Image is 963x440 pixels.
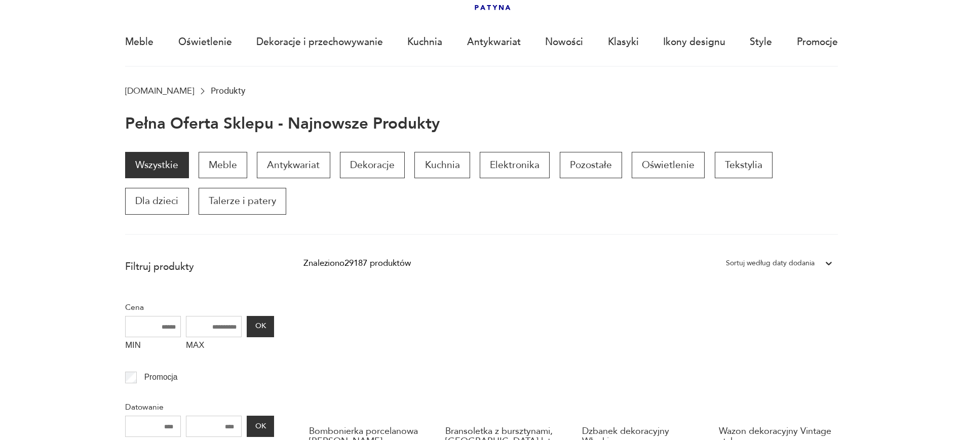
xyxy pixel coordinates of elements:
[715,152,773,178] a: Tekstylia
[125,301,274,314] p: Cena
[480,152,550,178] a: Elektronika
[144,371,178,384] p: Promocja
[211,86,245,96] p: Produkty
[726,257,815,270] div: Sortuj według daty dodania
[303,257,411,270] div: Znaleziono 29187 produktów
[257,152,330,178] a: Antykwariat
[340,152,405,178] a: Dekoracje
[608,19,639,65] a: Klasyki
[663,19,725,65] a: Ikony designu
[247,316,274,337] button: OK
[125,337,181,356] label: MIN
[125,152,188,178] a: Wszystkie
[750,19,772,65] a: Style
[125,86,194,96] a: [DOMAIN_NAME]
[797,19,838,65] a: Promocje
[256,19,383,65] a: Dekoracje i przechowywanie
[125,401,274,414] p: Datowanie
[199,152,247,178] a: Meble
[178,19,232,65] a: Oświetlenie
[125,19,153,65] a: Meble
[467,19,521,65] a: Antykwariat
[125,260,274,273] p: Filtruj produkty
[125,115,440,133] h1: Pełna oferta sklepu - najnowsze produkty
[247,416,274,437] button: OK
[186,337,242,356] label: MAX
[560,152,622,178] a: Pozostałe
[407,19,442,65] a: Kuchnia
[545,19,583,65] a: Nowości
[632,152,705,178] a: Oświetlenie
[414,152,470,178] a: Kuchnia
[199,188,286,214] a: Talerze i patery
[125,188,188,214] a: Dla dzieci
